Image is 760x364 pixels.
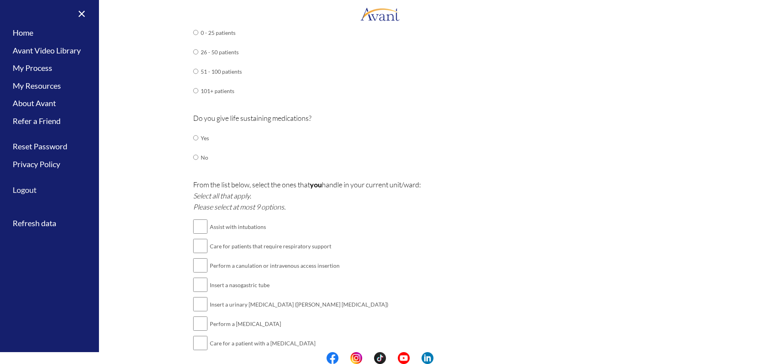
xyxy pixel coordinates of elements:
[410,352,422,364] img: blank.png
[210,236,388,256] td: Care for patients that require respiratory support
[201,148,209,167] td: No
[210,217,388,236] td: Assist with intubations
[201,81,242,101] td: 101+ patients
[201,42,242,62] td: 26 - 50 patients
[210,314,388,334] td: Perform a [MEDICAL_DATA]
[398,352,410,364] img: yt.png
[338,352,350,364] img: blank.png
[374,352,386,364] img: tt.png
[210,334,388,353] td: Care for a patient with a [MEDICAL_DATA]
[201,62,242,81] td: 51 - 100 patients
[201,23,242,42] td: 0 - 25 patients
[193,179,567,212] p: From the list below, select the ones that handle in your current unit/ward:
[360,2,400,26] img: logo.png
[386,352,398,364] img: blank.png
[422,352,433,364] img: li.png
[210,275,388,295] td: Insert a nasogastric tube
[193,112,567,124] p: Do you give life sustaining medications?
[201,128,209,148] td: Yes
[210,256,388,275] td: Perform a canulation or intravenous access insertion
[327,352,338,364] img: fb.png
[310,180,322,189] b: you
[350,352,362,364] img: in.png
[210,295,388,314] td: Insert a urinary [MEDICAL_DATA] ([PERSON_NAME] [MEDICAL_DATA])
[193,191,286,211] i: Select all that apply. Please select at most 9 options.
[362,352,374,364] img: blank.png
